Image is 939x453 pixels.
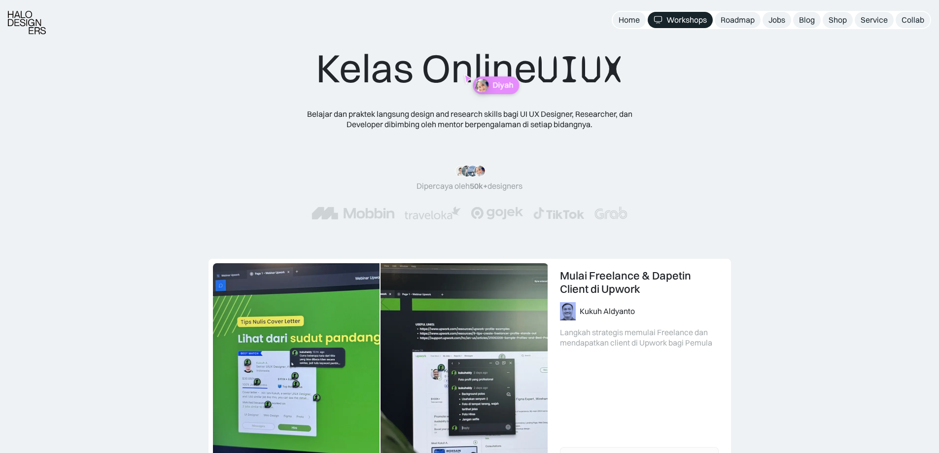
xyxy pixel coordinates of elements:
[470,181,487,191] span: 50k+
[768,15,785,25] div: Jobs
[823,12,853,28] a: Shop
[715,12,761,28] a: Roadmap
[896,12,930,28] a: Collab
[793,12,821,28] a: Blog
[721,15,755,25] div: Roadmap
[613,12,646,28] a: Home
[666,15,707,25] div: Workshops
[855,12,894,28] a: Service
[799,15,815,25] div: Blog
[861,15,888,25] div: Service
[763,12,791,28] a: Jobs
[417,181,522,191] div: Dipercaya oleh designers
[316,44,624,93] div: Kelas Online
[492,81,513,90] p: Diyah
[648,12,713,28] a: Workshops
[902,15,924,25] div: Collab
[537,46,624,93] span: UIUX
[829,15,847,25] div: Shop
[292,109,647,130] div: Belajar dan praktek langsung design and research skills bagi UI UX Designer, Researcher, dan Deve...
[619,15,640,25] div: Home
